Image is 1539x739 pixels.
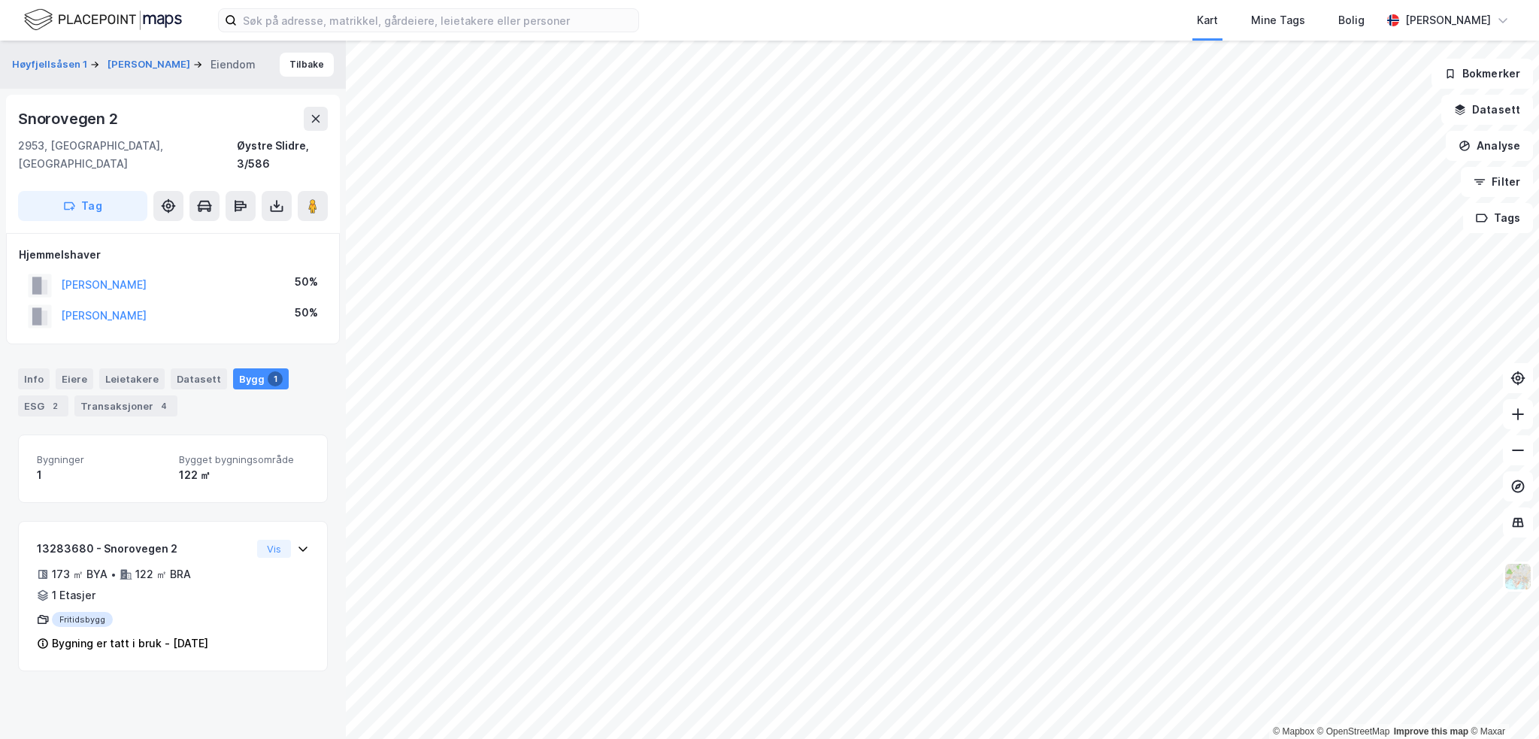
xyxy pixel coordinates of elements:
[1317,726,1390,737] a: OpenStreetMap
[52,586,95,604] div: 1 Etasjer
[179,466,309,484] div: 122 ㎡
[108,57,193,72] button: [PERSON_NAME]
[111,568,117,580] div: •
[18,191,147,221] button: Tag
[47,398,62,413] div: 2
[52,565,108,583] div: 173 ㎡ BYA
[37,540,251,558] div: 13283680 - Snorovegen 2
[37,466,167,484] div: 1
[179,453,309,466] span: Bygget bygningsområde
[18,107,121,131] div: Snorovegen 2
[237,137,328,173] div: Øystre Slidre, 3/586
[1405,11,1491,29] div: [PERSON_NAME]
[295,273,318,291] div: 50%
[1431,59,1533,89] button: Bokmerker
[52,635,208,653] div: Bygning er tatt i bruk - [DATE]
[1464,667,1539,739] div: Kontrollprogram for chat
[1251,11,1305,29] div: Mine Tags
[74,395,177,416] div: Transaksjoner
[12,57,90,72] button: Høyfjellsåsen 1
[280,53,334,77] button: Tilbake
[18,368,50,389] div: Info
[268,371,283,386] div: 1
[1504,562,1532,591] img: Z
[237,9,638,32] input: Søk på adresse, matrikkel, gårdeiere, leietakere eller personer
[56,368,93,389] div: Eiere
[24,7,182,33] img: logo.f888ab2527a4732fd821a326f86c7f29.svg
[18,395,68,416] div: ESG
[99,368,165,389] div: Leietakere
[233,368,289,389] div: Bygg
[18,137,237,173] div: 2953, [GEOGRAPHIC_DATA], [GEOGRAPHIC_DATA]
[171,368,227,389] div: Datasett
[1441,95,1533,125] button: Datasett
[1273,726,1314,737] a: Mapbox
[135,565,191,583] div: 122 ㎡ BRA
[295,304,318,322] div: 50%
[211,56,256,74] div: Eiendom
[37,453,167,466] span: Bygninger
[1446,131,1533,161] button: Analyse
[1338,11,1365,29] div: Bolig
[257,540,291,558] button: Vis
[1461,167,1533,197] button: Filter
[156,398,171,413] div: 4
[19,246,327,264] div: Hjemmelshaver
[1394,726,1468,737] a: Improve this map
[1464,667,1539,739] iframe: Chat Widget
[1197,11,1218,29] div: Kart
[1463,203,1533,233] button: Tags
